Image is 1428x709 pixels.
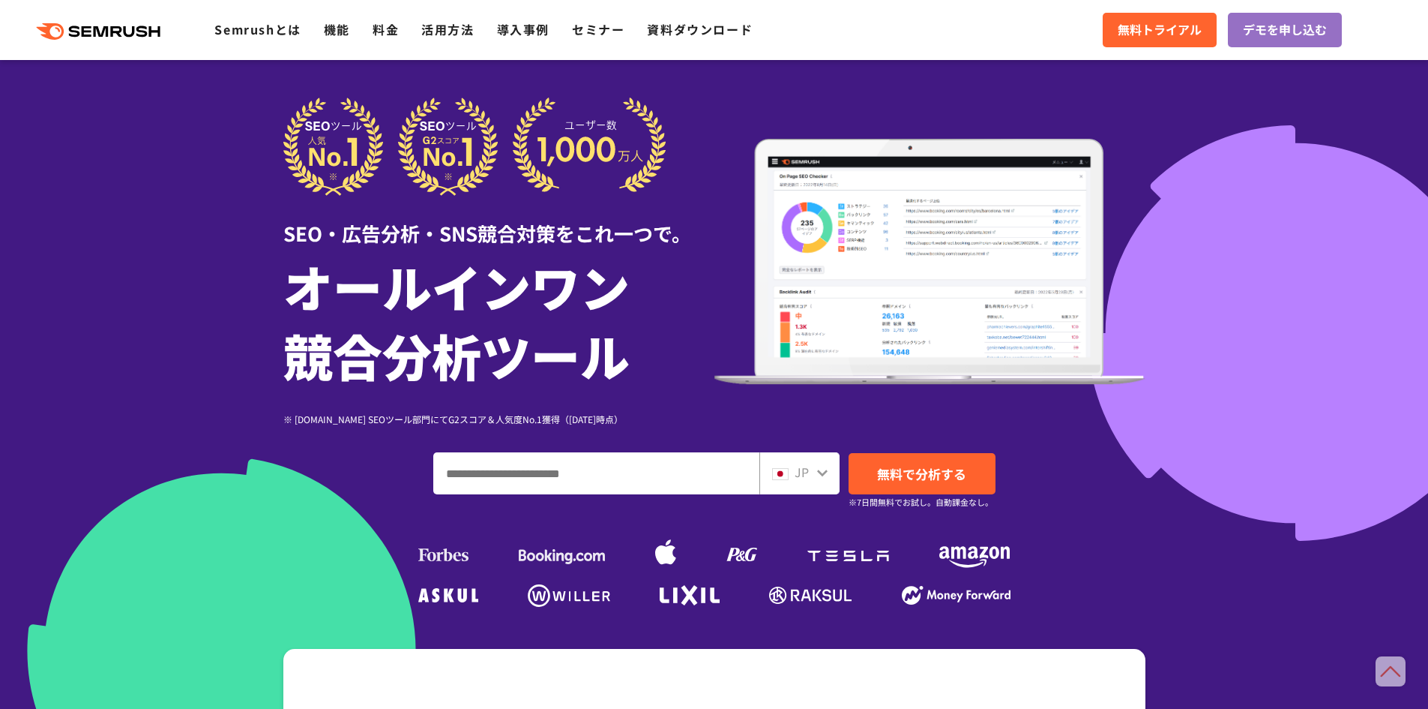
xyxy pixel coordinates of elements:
[497,20,549,38] a: 導入事例
[1118,20,1202,40] span: 無料トライアル
[373,20,399,38] a: 料金
[214,20,301,38] a: Semrushとは
[421,20,474,38] a: 活用方法
[283,412,714,426] div: ※ [DOMAIN_NAME] SEOツール部門にてG2スコア＆人気度No.1獲得（[DATE]時点）
[572,20,624,38] a: セミナー
[283,251,714,389] h1: オールインワン 競合分析ツール
[849,453,995,494] a: 無料で分析する
[877,464,966,483] span: 無料で分析する
[1243,20,1327,40] span: デモを申し込む
[1228,13,1342,47] a: デモを申し込む
[795,463,809,481] span: JP
[849,495,993,509] small: ※7日間無料でお試し。自動課金なし。
[283,196,714,248] div: SEO・広告分析・SNS競合対策をこれ一つで。
[324,20,350,38] a: 機能
[1103,13,1217,47] a: 無料トライアル
[647,20,753,38] a: 資料ダウンロード
[434,453,759,494] input: ドメイン、キーワードまたはURLを入力してください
